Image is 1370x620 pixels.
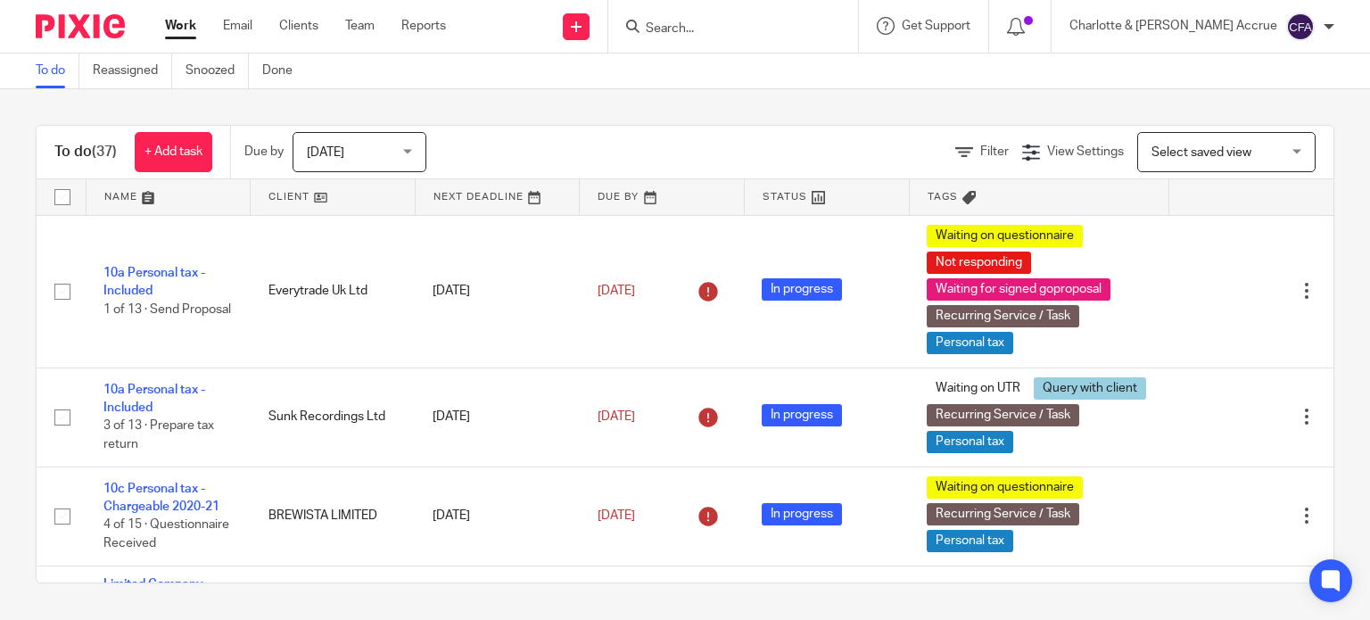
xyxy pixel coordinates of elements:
span: Personal tax [927,332,1013,354]
a: Reassigned [93,54,172,88]
a: Reports [401,17,446,35]
span: Select saved view [1151,146,1251,159]
td: BREWISTA LIMITED [251,467,416,566]
span: (37) [92,145,117,159]
a: To do [36,54,79,88]
span: In progress [762,503,842,525]
td: [DATE] [415,467,580,566]
span: Recurring Service / Task [927,503,1079,525]
img: svg%3E [1286,12,1315,41]
a: Clients [279,17,318,35]
a: Done [262,54,306,88]
span: Not responding [927,252,1031,274]
a: + Add task [135,132,212,172]
span: 1 of 13 · Send Proposal [103,303,231,316]
a: 10c Personal tax - Chargeable 2020-21 [103,483,219,513]
a: Snoozed [186,54,249,88]
h1: To do [54,143,117,161]
td: [DATE] [415,215,580,368]
span: [DATE] [307,146,344,159]
span: Filter [980,145,1009,158]
span: Personal tax [927,431,1013,453]
p: Due by [244,143,284,161]
span: View Settings [1047,145,1124,158]
a: Team [345,17,375,35]
span: Waiting on questionnaire [927,225,1083,247]
p: Charlotte & [PERSON_NAME] Accrue [1069,17,1277,35]
td: Everytrade Uk Ltd [251,215,416,368]
span: 4 of 15 · Questionnaire Received [103,519,229,550]
span: Tags [928,192,958,202]
span: In progress [762,278,842,301]
td: [DATE] [415,368,580,467]
span: 3 of 13 · Prepare tax return [103,420,214,451]
span: Query with client [1034,377,1146,400]
a: Email [223,17,252,35]
a: 10a Personal tax - Included [103,384,205,414]
span: [DATE] [598,285,635,297]
img: Pixie [36,14,125,38]
span: Personal tax [927,530,1013,552]
span: [DATE] [598,410,635,423]
span: Waiting for signed goproposal [927,278,1110,301]
span: In progress [762,404,842,426]
td: Sunk Recordings Ltd [251,368,416,467]
span: Get Support [902,20,970,32]
span: [DATE] [598,509,635,522]
span: Recurring Service / Task [927,305,1079,327]
span: Waiting on questionnaire [927,476,1083,499]
span: Waiting on UTR [927,377,1029,400]
input: Search [644,21,805,37]
a: 10a Personal tax - Included [103,267,205,297]
a: Work [165,17,196,35]
span: Recurring Service / Task [927,404,1079,426]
